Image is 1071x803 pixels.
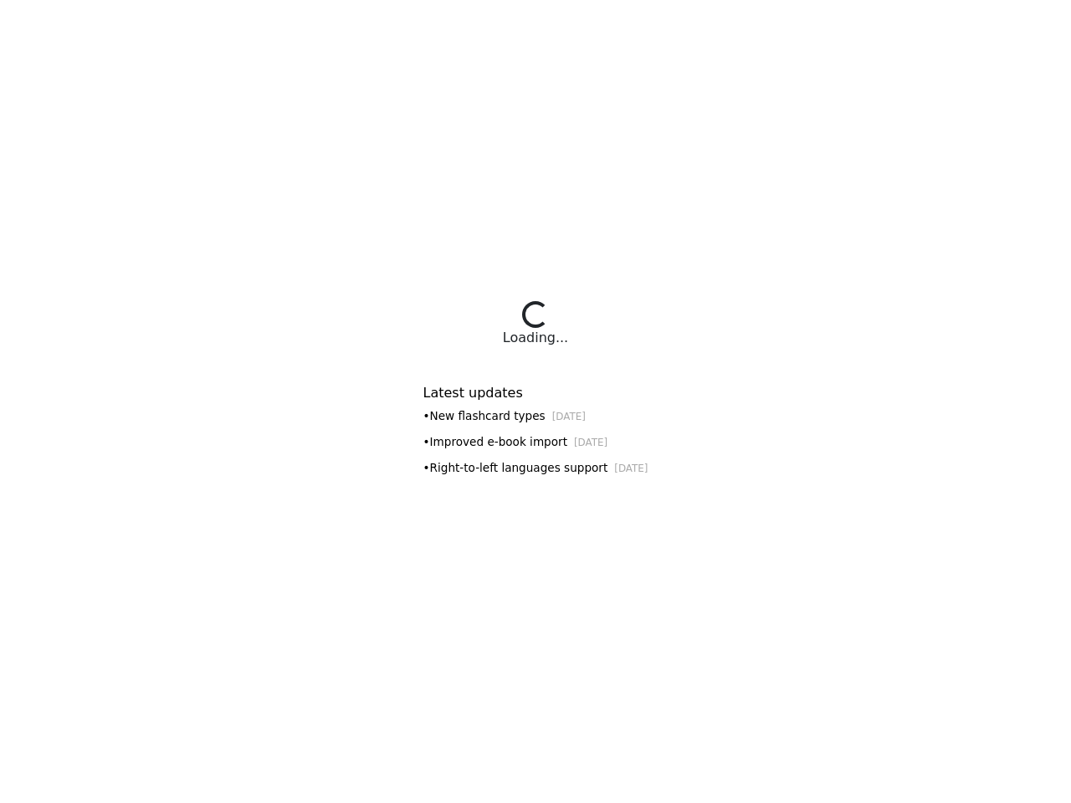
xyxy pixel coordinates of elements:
div: • New flashcard types [423,407,648,425]
h6: Latest updates [423,385,648,401]
div: Loading... [503,328,568,348]
div: • Right-to-left languages support [423,459,648,477]
small: [DATE] [574,437,607,448]
div: • Improved e-book import [423,433,648,451]
small: [DATE] [614,463,648,474]
small: [DATE] [552,411,586,422]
